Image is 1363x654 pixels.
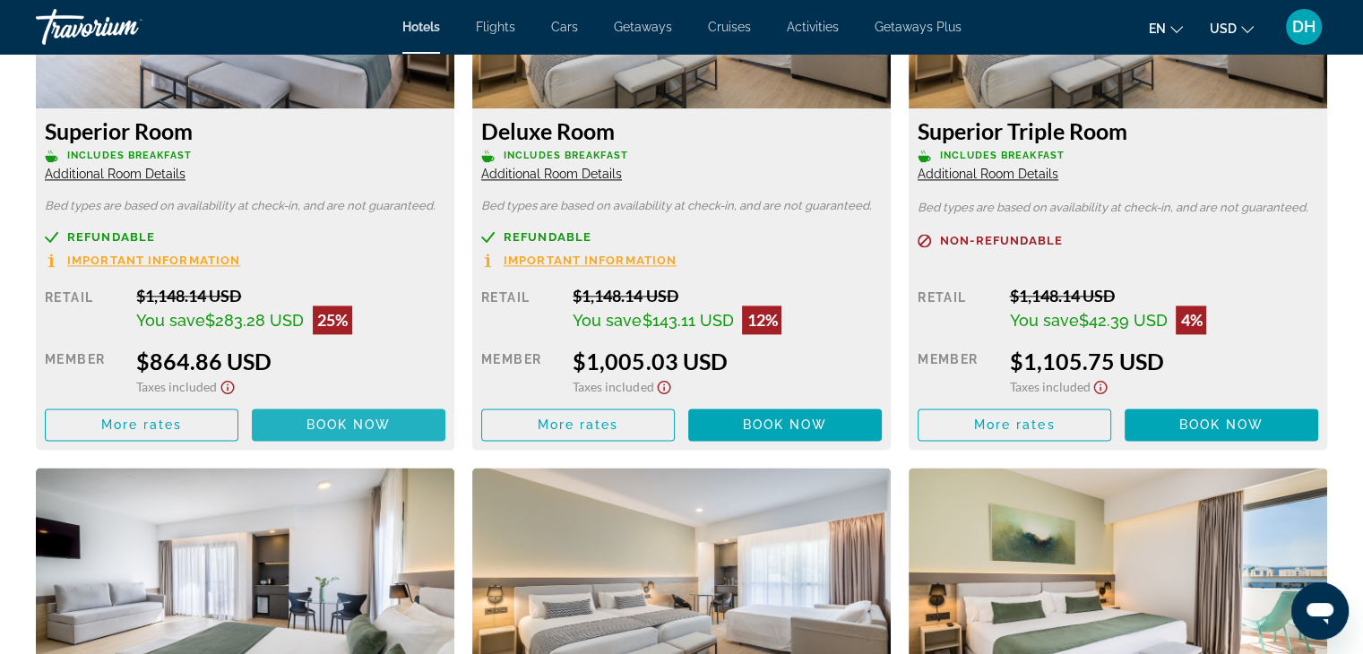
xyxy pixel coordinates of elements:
span: More rates [974,417,1056,432]
div: Retail [481,286,559,334]
div: Retail [45,286,123,334]
span: $42.39 USD [1078,311,1167,330]
span: Book now [743,417,828,432]
div: Member [481,348,559,395]
p: Bed types are based on availability at check-in, and are not guaranteed. [481,200,882,212]
a: Getaways Plus [875,20,962,34]
span: You save [573,311,642,330]
span: Additional Room Details [481,167,622,181]
button: Book now [1125,409,1318,441]
span: Book now [1179,417,1264,432]
div: $1,148.14 USD [136,286,445,305]
div: $864.86 USD [136,348,445,374]
a: Flights [476,20,515,34]
p: Bed types are based on availability at check-in, and are not guaranteed. [45,200,445,212]
span: You save [136,311,205,330]
button: Important Information [481,253,677,268]
a: Getaways [614,20,672,34]
button: User Menu [1281,8,1327,46]
span: Important Information [504,254,677,266]
span: Non-refundable [940,235,1063,246]
span: Includes Breakfast [67,150,192,161]
span: $143.11 USD [642,311,733,330]
iframe: Button to launch messaging window [1291,582,1349,640]
span: Includes Breakfast [504,150,628,161]
div: $1,105.75 USD [1009,348,1318,374]
a: Refundable [481,230,882,244]
span: Refundable [504,231,591,243]
span: $283.28 USD [205,311,304,330]
h3: Superior Triple Room [918,117,1318,144]
button: Book now [252,409,445,441]
span: Additional Room Details [918,167,1058,181]
a: Travorium [36,4,215,50]
a: Activities [787,20,839,34]
span: DH [1292,18,1316,36]
a: Hotels [402,20,440,34]
a: Cars [551,20,578,34]
div: $1,148.14 USD [1009,286,1318,305]
button: Important Information [45,253,240,268]
span: Book now [306,417,392,432]
button: Show Taxes and Fees disclaimer [653,374,675,395]
a: Refundable [45,230,445,244]
div: $1,005.03 USD [573,348,882,374]
div: 12% [742,305,781,334]
div: 25% [313,305,352,334]
h3: Deluxe Room [481,117,882,144]
div: $1,148.14 USD [573,286,882,305]
span: Includes Breakfast [940,150,1065,161]
button: Book now [688,409,882,441]
button: Show Taxes and Fees disclaimer [1090,374,1111,395]
span: Taxes included [136,379,217,394]
h3: Superior Room [45,117,445,144]
div: Member [45,348,123,395]
span: Taxes included [1009,379,1090,394]
button: More rates [45,409,238,441]
span: Additional Room Details [45,167,185,181]
p: Bed types are based on availability at check-in, and are not guaranteed. [918,202,1318,214]
span: Taxes included [573,379,653,394]
button: More rates [481,409,675,441]
a: Cruises [708,20,751,34]
span: Refundable [67,231,155,243]
div: Retail [918,286,996,334]
span: You save [1009,311,1078,330]
button: Show Taxes and Fees disclaimer [217,374,238,395]
span: More rates [101,417,183,432]
span: USD [1210,22,1237,36]
button: Change language [1149,15,1183,41]
span: Important Information [67,254,240,266]
div: 4% [1176,305,1206,334]
span: More rates [538,417,619,432]
button: More rates [918,409,1111,441]
button: Change currency [1210,15,1254,41]
span: en [1149,22,1166,36]
div: Member [918,348,996,395]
